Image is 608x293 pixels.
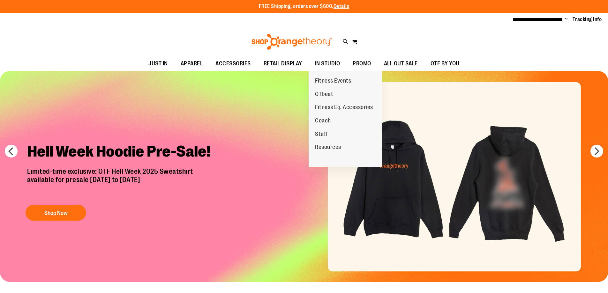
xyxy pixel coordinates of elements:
span: Coach [315,117,331,125]
h2: Hell Week Hoodie Pre-Sale! [22,137,222,167]
a: Hell Week Hoodie Pre-Sale! Limited-time exclusive: OTF Hell Week 2025 Sweatshirtavailable for pre... [22,137,222,224]
span: Staff [315,131,328,139]
span: APPAREL [181,56,203,71]
span: ACCESSORIES [215,56,251,71]
span: Fitness Events [315,77,351,85]
button: next [590,145,603,157]
a: Tracking Info [573,16,602,23]
span: IN STUDIO [315,56,340,71]
span: Fitness Eq. Accessories [315,104,373,112]
p: FREE Shipping, orders over $600. [259,3,349,10]
button: prev [5,145,18,157]
p: Limited-time exclusive: OTF Hell Week 2025 Sweatshirt available for presale [DATE] to [DATE] [22,167,222,199]
span: RETAIL DISPLAY [264,56,302,71]
span: ALL OUT SALE [384,56,418,71]
span: PROMO [353,56,371,71]
button: Shop Now [26,205,86,221]
a: Details [334,4,349,9]
img: Shop Orangetheory [251,34,333,50]
span: Resources [315,144,341,152]
span: OTbeat [315,91,333,99]
span: OTF BY YOU [431,56,460,71]
span: JUST IN [148,56,168,71]
button: Account menu [565,16,568,23]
